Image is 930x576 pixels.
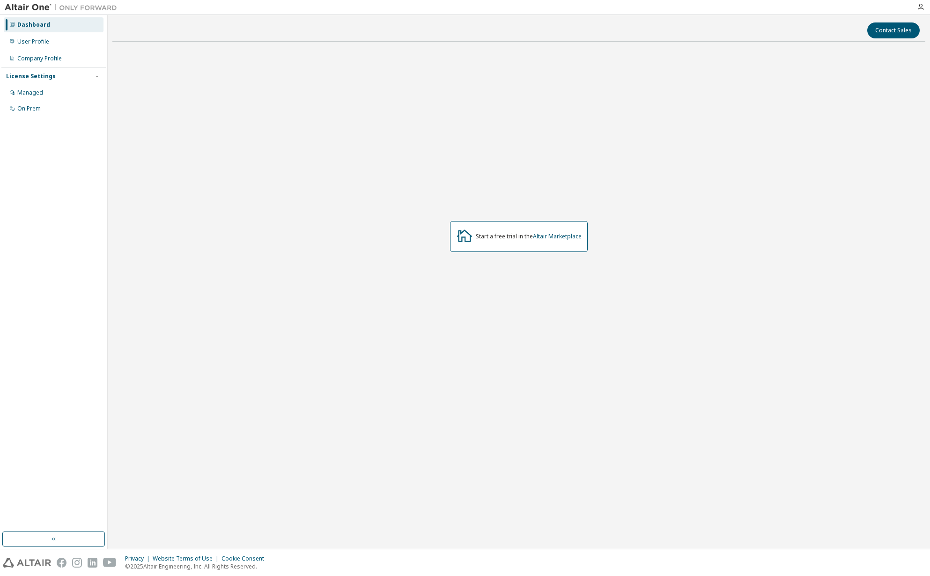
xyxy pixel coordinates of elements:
div: On Prem [17,105,41,112]
div: Website Terms of Use [153,555,221,562]
img: altair_logo.svg [3,558,51,568]
img: youtube.svg [103,558,117,568]
div: Privacy [125,555,153,562]
div: License Settings [6,73,56,80]
div: Managed [17,89,43,96]
div: Start a free trial in the [476,233,582,240]
button: Contact Sales [867,22,920,38]
img: linkedin.svg [88,558,97,568]
div: Cookie Consent [221,555,270,562]
div: Company Profile [17,55,62,62]
a: Altair Marketplace [533,232,582,240]
img: facebook.svg [57,558,66,568]
div: User Profile [17,38,49,45]
img: instagram.svg [72,558,82,568]
div: Dashboard [17,21,50,29]
img: Altair One [5,3,122,12]
p: © 2025 Altair Engineering, Inc. All Rights Reserved. [125,562,270,570]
